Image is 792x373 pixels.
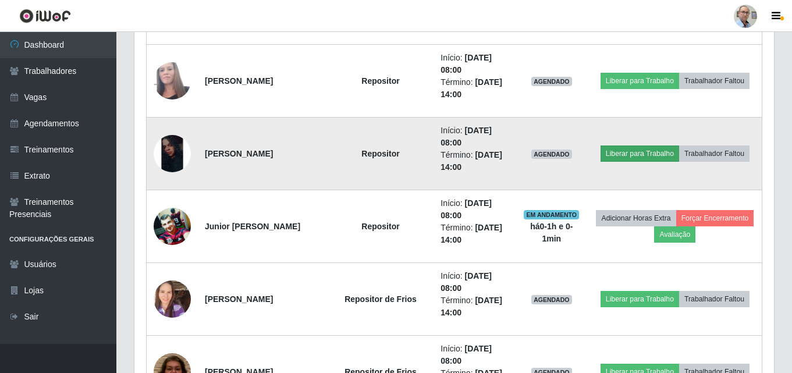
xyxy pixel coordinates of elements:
li: Término: [441,222,507,246]
button: Trabalhador Faltou [679,73,750,89]
button: Avaliação [654,226,695,243]
button: Trabalhador Faltou [679,145,750,162]
strong: [PERSON_NAME] [205,149,273,158]
li: Início: [441,125,507,149]
img: 1747155708946.jpeg [154,208,191,244]
time: [DATE] 08:00 [441,126,492,147]
button: Trabalhador Faltou [679,291,750,307]
img: 1709163979582.jpeg [154,49,191,112]
span: AGENDADO [531,150,572,159]
li: Término: [441,76,507,101]
img: CoreUI Logo [19,9,71,23]
span: AGENDADO [531,295,572,304]
strong: Repositor [361,149,399,158]
button: Liberar para Trabalho [601,145,679,162]
strong: Junior [PERSON_NAME] [205,222,300,231]
time: [DATE] 08:00 [441,271,492,293]
button: Adicionar Horas Extra [596,210,676,226]
li: Início: [441,343,507,367]
li: Início: [441,270,507,294]
img: 1698344474224.jpeg [154,274,191,324]
li: Término: [441,149,507,173]
strong: [PERSON_NAME] [205,294,273,304]
span: AGENDADO [531,77,572,86]
strong: [PERSON_NAME] [205,76,273,86]
strong: Repositor de Frios [344,294,417,304]
img: 1704829522631.jpeg [154,135,191,172]
li: Início: [441,197,507,222]
time: [DATE] 08:00 [441,344,492,365]
strong: há 0-1 h e 0-1 min [530,222,573,243]
li: Início: [441,52,507,76]
li: Término: [441,294,507,319]
button: Liberar para Trabalho [601,291,679,307]
button: Liberar para Trabalho [601,73,679,89]
span: EM ANDAMENTO [524,210,579,219]
strong: Repositor [361,222,399,231]
strong: Repositor [361,76,399,86]
time: [DATE] 08:00 [441,53,492,74]
time: [DATE] 08:00 [441,198,492,220]
button: Forçar Encerramento [676,210,754,226]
